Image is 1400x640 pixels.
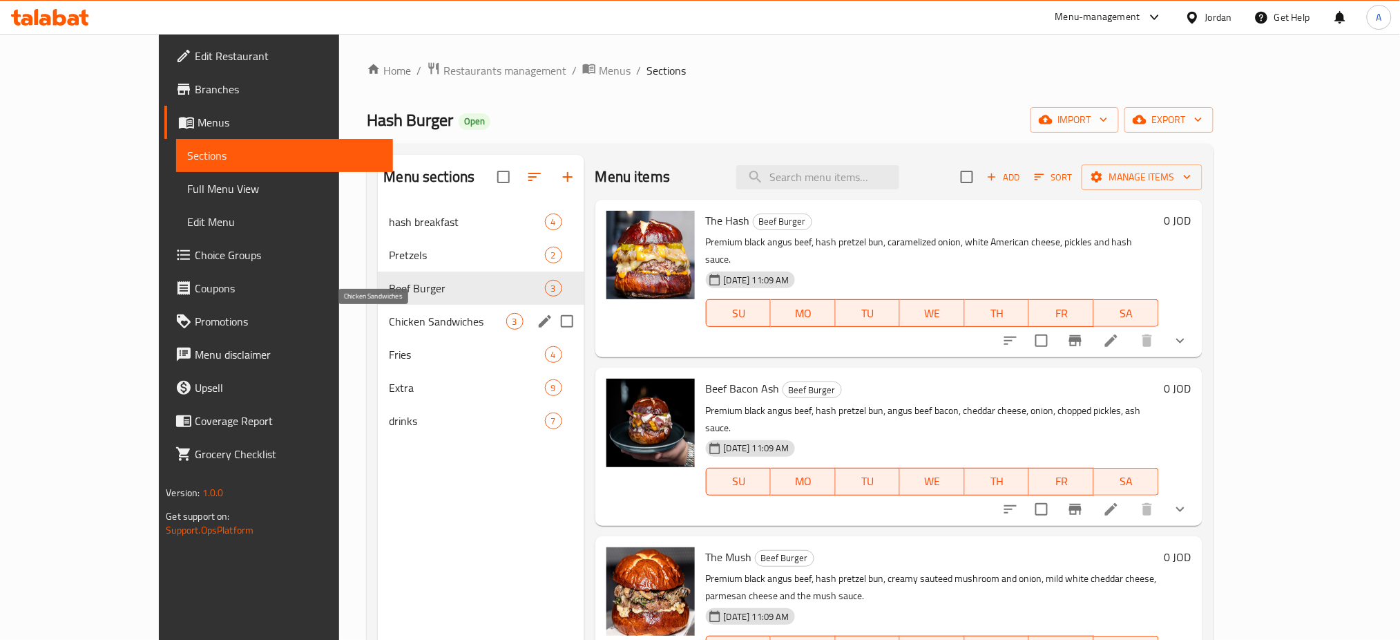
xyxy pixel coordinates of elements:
div: Beef Burger [753,214,812,230]
a: Menu disclaimer [164,338,393,371]
h6: 0 JOD [1164,211,1191,230]
span: drinks [389,413,544,429]
span: Full Menu View [187,180,382,197]
div: Jordan [1205,10,1232,25]
span: Menu disclaimer [195,346,382,363]
button: show more [1164,493,1197,526]
span: Select all sections [489,162,518,191]
button: sort-choices [994,493,1027,526]
div: Pretzels2 [378,238,584,272]
svg: Show Choices [1172,501,1189,518]
div: Beef Burger [389,280,544,297]
span: hash breakfast [389,214,544,230]
nav: Menu sections [378,200,584,443]
button: TU [836,299,901,327]
button: TH [965,299,1030,327]
a: Sections [176,139,393,172]
div: items [545,413,562,429]
button: SU [706,299,771,327]
button: sort-choices [994,324,1027,357]
a: Upsell [164,371,393,404]
span: Manage items [1093,169,1191,186]
button: SA [1094,299,1159,327]
span: Sort items [1026,167,1082,188]
button: TU [836,468,901,496]
span: 2 [546,249,562,262]
span: Get support on: [166,507,229,525]
span: Beef Burger [783,382,841,398]
span: 4 [546,216,562,229]
a: Edit Restaurant [164,39,393,73]
p: Premium black angus beef, hash pretzel bun, caramelized onion, white American cheese, pickles and... [706,234,1159,268]
span: The Hash [706,210,750,231]
span: Beef Bacon Ash [706,378,780,399]
h6: 0 JOD [1164,379,1191,398]
span: Promotions [195,313,382,330]
button: Add section [551,160,584,194]
span: [DATE] 11:09 AM [718,274,795,287]
button: export [1124,107,1214,133]
span: import [1042,111,1108,129]
a: Coupons [164,272,393,305]
span: Restaurants management [443,62,566,79]
a: Restaurants management [427,62,566,79]
button: MO [771,299,836,327]
span: MO [776,471,830,491]
span: 3 [546,282,562,295]
div: Beef Burger [783,382,842,398]
a: Support.OpsPlatform [166,521,253,539]
button: Manage items [1082,164,1202,190]
h2: Menu sections [383,167,474,187]
a: Full Menu View [176,172,393,205]
button: WE [900,468,965,496]
span: Version: [166,484,200,502]
a: Edit menu item [1103,332,1120,349]
button: SU [706,468,771,496]
button: edit [535,311,555,332]
li: / [572,62,577,79]
div: Beef Burger3 [378,272,584,305]
div: Menu-management [1055,9,1140,26]
button: import [1030,107,1119,133]
span: Menus [599,62,631,79]
span: Beef Burger [754,214,812,229]
span: A [1377,10,1382,25]
span: 3 [507,315,523,328]
span: 1.0.0 [202,484,224,502]
div: items [545,346,562,363]
div: items [506,313,524,330]
h2: Menu items [595,167,671,187]
li: / [416,62,421,79]
span: SA [1100,303,1153,323]
input: search [736,165,899,189]
button: MO [771,468,836,496]
span: Select to update [1027,495,1056,524]
a: Grocery Checklist [164,437,393,471]
span: Chicken Sandwiches [389,313,506,330]
span: Fries [389,346,544,363]
span: Open [459,115,490,127]
a: Choice Groups [164,238,393,272]
button: FR [1029,299,1094,327]
p: Premium black angus beef, hash pretzel bun, angus beef bacon, cheddar cheese, onion, chopped pick... [706,402,1159,437]
span: Beef Burger [756,550,814,566]
button: Add [981,167,1026,188]
div: items [545,247,562,263]
span: Menus [198,114,382,131]
span: Add item [981,167,1026,188]
div: Extra9 [378,371,584,404]
span: Add [985,169,1022,185]
span: Coupons [195,280,382,297]
span: [DATE] 11:09 AM [718,442,795,455]
span: Branches [195,81,382,97]
span: SU [712,303,765,323]
a: Menus [582,62,631,79]
span: Pretzels [389,247,544,263]
span: 7 [546,415,562,428]
svg: Show Choices [1172,332,1189,349]
div: items [545,280,562,297]
a: Menus [164,106,393,139]
a: Promotions [164,305,393,338]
